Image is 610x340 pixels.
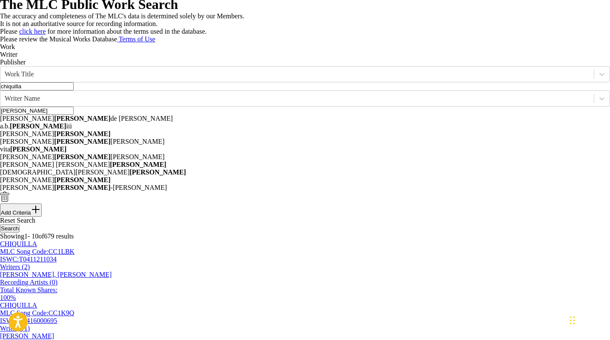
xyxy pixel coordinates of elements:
strong: [PERSON_NAME] [54,115,110,122]
span: -[PERSON_NAME] [111,184,167,191]
strong: [PERSON_NAME] [130,169,186,176]
strong: [PERSON_NAME] [10,145,66,153]
div: Work Title [5,70,590,78]
iframe: Chat Widget [567,299,610,340]
span: CC1LBK [49,248,74,255]
strong: [PERSON_NAME] [54,130,110,137]
span: de [PERSON_NAME] [111,115,173,122]
span: T0411211034 [19,256,57,263]
span: [PERSON_NAME] [111,138,165,145]
a: Terms of Use [117,35,155,43]
span: [PERSON_NAME] [111,153,165,160]
div: Writer Name [5,95,590,102]
div: Arrastrar [570,308,575,333]
span: T0416000695 [19,317,57,324]
a: click here [19,28,46,35]
span: iii [66,122,72,130]
img: 9d2ae6d4665cec9f34b9.svg [31,204,41,215]
strong: [PERSON_NAME] [54,176,110,183]
strong: [PERSON_NAME] [110,161,166,168]
strong: [PERSON_NAME] [54,138,110,145]
strong: [PERSON_NAME] [54,153,110,160]
strong: [PERSON_NAME] [54,184,110,191]
span: CC1K9Q [49,309,74,317]
strong: [PERSON_NAME] [10,122,66,130]
div: Widget de chat [567,299,610,340]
